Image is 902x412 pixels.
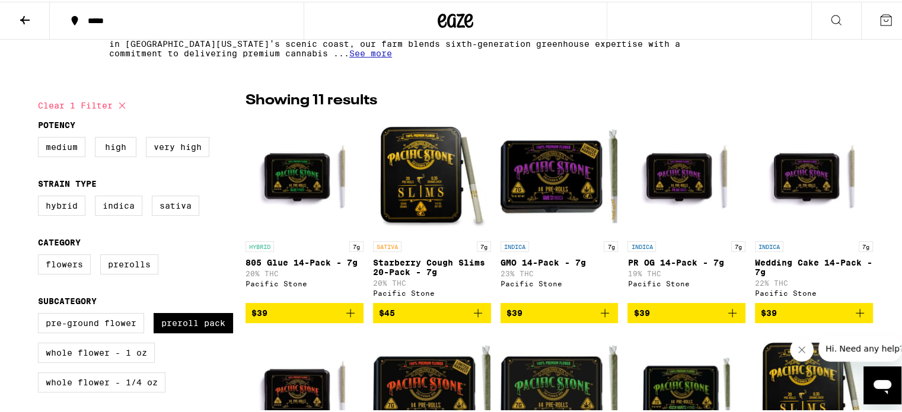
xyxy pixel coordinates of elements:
button: Add to bag [373,301,491,321]
img: Pacific Stone - GMO 14-Pack - 7g [501,115,619,234]
label: Very High [146,135,209,155]
p: 19% THC [627,268,745,276]
span: $39 [761,306,777,316]
a: Open page for GMO 14-Pack - 7g from Pacific Stone [501,115,619,301]
label: Sativa [152,194,199,214]
p: INDICA [627,239,656,250]
span: $45 [379,306,395,316]
span: $39 [506,306,522,316]
label: Pre-ground Flower [38,311,144,331]
legend: Category [38,236,81,245]
p: GMO 14-Pack - 7g [501,256,619,266]
label: Whole Flower - 1 oz [38,341,155,361]
p: 7g [349,239,364,250]
p: HYBRID [246,239,274,250]
label: Indica [95,194,142,214]
span: $39 [251,306,267,316]
a: Open page for PR OG 14-Pack - 7g from Pacific Stone [627,115,745,301]
img: Pacific Stone - PR OG 14-Pack - 7g [627,115,745,234]
div: Pacific Stone [501,278,619,286]
label: Prerolls [100,253,158,273]
iframe: Close message [790,336,814,360]
iframe: Message from company [818,334,901,360]
p: PR OG 14-Pack - 7g [627,256,745,266]
label: Flowers [38,253,91,273]
span: See more [349,47,392,56]
p: 23% THC [501,268,619,276]
p: 7g [731,239,745,250]
p: Showing 11 results [246,89,377,109]
label: Whole Flower - 1/4 oz [38,371,165,391]
iframe: Button to launch messaging window [863,365,901,403]
legend: Potency [38,119,75,128]
button: Add to bag [501,301,619,321]
p: Founded in [DATE], Pacific Stone grows clean, quality cannabis with a focus on value for Californ... [109,28,697,56]
div: Pacific Stone [373,288,491,295]
div: Pacific Stone [246,278,364,286]
p: 7g [859,239,873,250]
label: Hybrid [38,194,85,214]
button: Add to bag [246,301,364,321]
p: INDICA [501,239,529,250]
img: Pacific Stone - 805 Glue 14-Pack - 7g [246,115,364,234]
span: $39 [633,306,649,316]
p: Wedding Cake 14-Pack - 7g [755,256,873,275]
a: Open page for Starberry Cough Slims 20-Pack - 7g from Pacific Stone [373,115,491,301]
p: 7g [477,239,491,250]
div: Pacific Stone [627,278,745,286]
span: Hi. Need any help? [7,8,85,18]
p: 805 Glue 14-Pack - 7g [246,256,364,266]
legend: Subcategory [38,295,97,304]
a: Open page for Wedding Cake 14-Pack - 7g from Pacific Stone [755,115,873,301]
button: Add to bag [755,301,873,321]
p: 20% THC [373,277,491,285]
label: Medium [38,135,85,155]
legend: Strain Type [38,177,97,187]
p: SATIVA [373,239,401,250]
button: Clear 1 filter [38,89,129,119]
label: Preroll Pack [154,311,233,331]
img: Pacific Stone - Starberry Cough Slims 20-Pack - 7g [373,115,491,234]
img: Pacific Stone - Wedding Cake 14-Pack - 7g [755,115,873,234]
a: Open page for 805 Glue 14-Pack - 7g from Pacific Stone [246,115,364,301]
p: Starberry Cough Slims 20-Pack - 7g [373,256,491,275]
p: INDICA [755,239,783,250]
p: 7g [604,239,618,250]
p: 22% THC [755,277,873,285]
div: Pacific Stone [755,288,873,295]
label: High [95,135,136,155]
p: 20% THC [246,268,364,276]
button: Add to bag [627,301,745,321]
